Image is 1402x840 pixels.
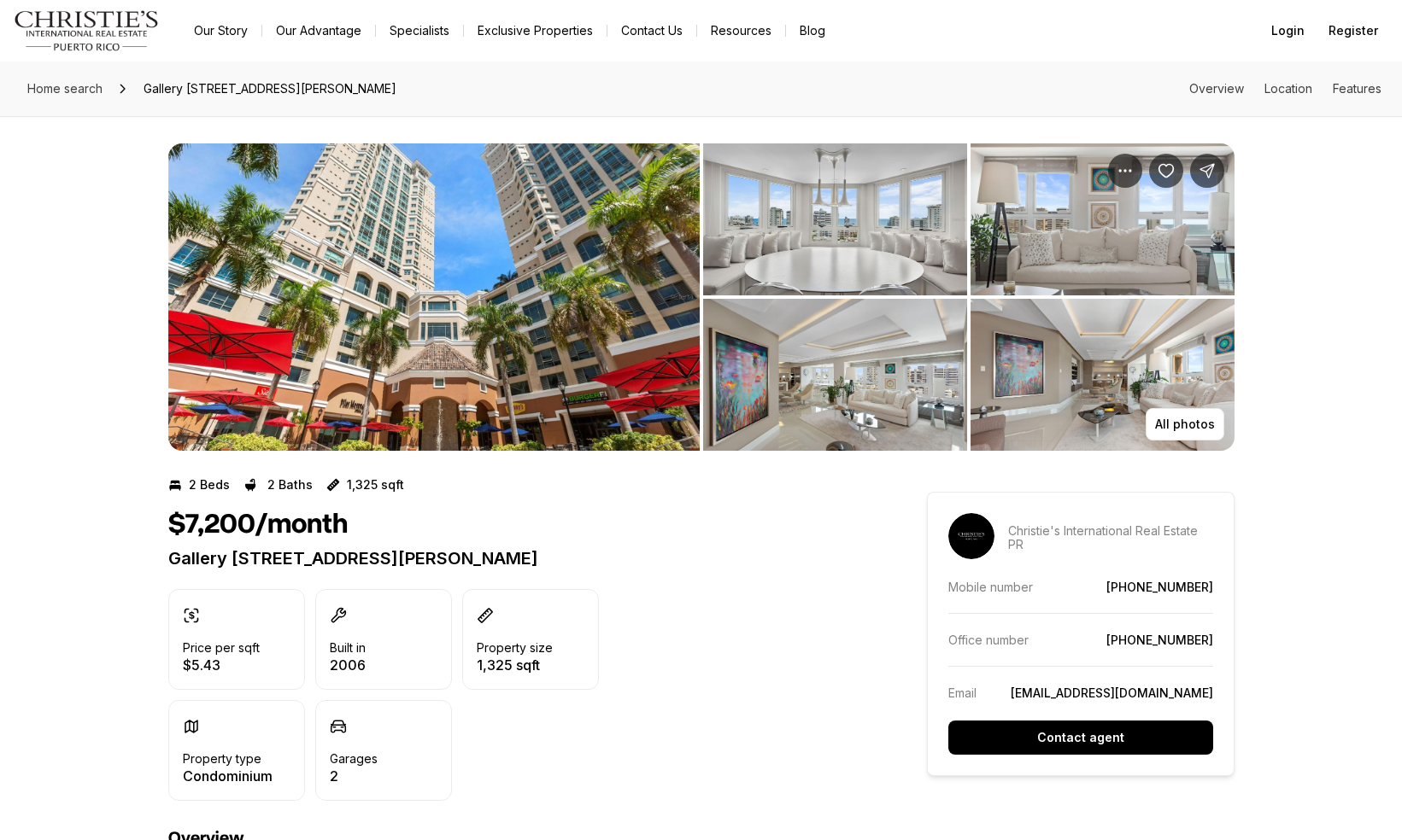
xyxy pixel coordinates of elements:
button: View image gallery [703,143,967,295]
nav: Page section menu [1189,82,1381,96]
button: Save Property: Gallery Plaza DE DIEGO AVE. #1203-N [1149,154,1183,188]
p: 2 Beds [189,478,230,492]
li: 2 of 5 [703,143,1235,451]
a: Specialists [376,19,463,43]
p: Property type [183,752,261,766]
p: 2 Baths [267,478,313,492]
button: Register [1318,14,1388,48]
span: Login [1271,24,1305,38]
p: Office number [948,633,1029,647]
p: Price per sqft [183,641,260,655]
button: Contact agent [948,720,1213,755]
a: Skip to: Location [1264,81,1312,96]
div: Listing Photos [168,143,1235,451]
p: Property size [477,641,553,655]
p: All photos [1155,417,1215,431]
a: [EMAIL_ADDRESS][DOMAIN_NAME] [1011,685,1213,700]
a: Exclusive Properties [464,19,607,43]
p: $5.43 [183,658,260,672]
button: View image gallery [971,143,1235,295]
p: Email [948,685,977,700]
p: 1,325 sqft [477,658,553,672]
p: 2006 [330,658,366,672]
a: [PHONE_NUMBER] [1106,633,1213,647]
a: Blog [786,19,839,43]
button: All photos [1146,408,1224,440]
button: Share Property: Gallery Plaza DE DIEGO AVE. #1203-N [1190,154,1224,188]
img: logo [14,10,160,51]
li: 1 of 5 [168,143,700,451]
a: Our Story [180,19,261,43]
p: Mobile number [948,580,1033,594]
span: Gallery [STREET_ADDRESS][PERSON_NAME] [137,75,403,102]
button: View image gallery [703,299,967,451]
p: Gallery [STREET_ADDRESS][PERSON_NAME] [168,548,865,569]
a: Skip to: Features [1333,81,1381,96]
button: Login [1261,14,1315,48]
h1: $7,200/month [168,509,348,541]
a: [PHONE_NUMBER] [1106,580,1213,594]
p: Built in [330,641,366,655]
a: Home search [21,75,109,102]
a: Our Advantage [262,19,375,43]
p: 2 [330,769,378,783]
button: View image gallery [971,299,1235,451]
button: Property options [1108,154,1142,188]
button: Contact Us [607,19,696,43]
p: Garages [330,752,378,766]
span: Register [1329,24,1378,38]
span: Home search [27,81,103,96]
p: 1,325 sqft [347,478,404,492]
p: Christie's International Real Estate PR [1008,524,1213,551]
button: View image gallery [168,143,700,451]
p: Contact agent [1037,731,1124,744]
a: Skip to: Overview [1189,81,1244,96]
p: Condominium [183,769,273,783]
a: Resources [697,19,785,43]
